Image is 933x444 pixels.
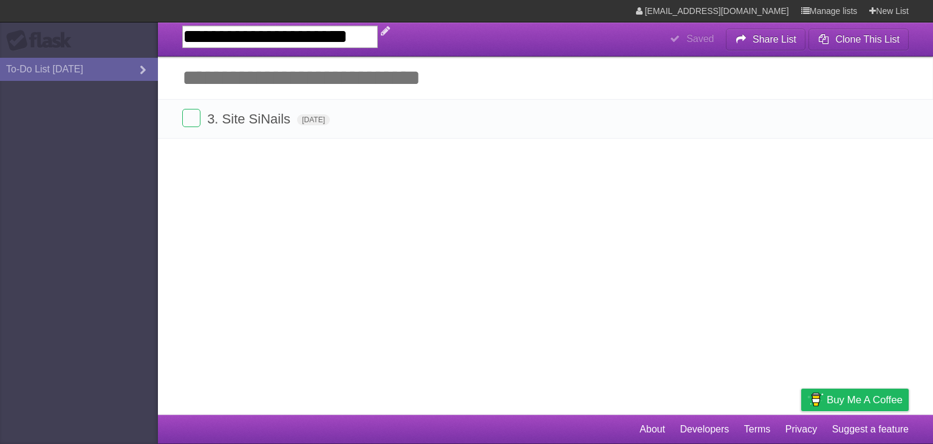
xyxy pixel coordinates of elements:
a: About [640,418,665,441]
a: Developers [680,418,729,441]
a: Terms [744,418,771,441]
button: Clone This List [808,29,909,50]
b: Clone This List [835,34,900,44]
span: 3. Site SiNails [207,111,293,127]
img: Buy me a coffee [807,389,824,410]
b: Saved [686,33,714,44]
div: Flask [6,30,79,52]
label: Done [182,109,200,127]
a: Buy me a coffee [801,389,909,411]
button: Share List [726,29,806,50]
span: [DATE] [297,114,330,125]
a: Suggest a feature [832,418,909,441]
b: Share List [753,34,796,44]
a: Privacy [785,418,817,441]
span: Buy me a coffee [827,389,903,411]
